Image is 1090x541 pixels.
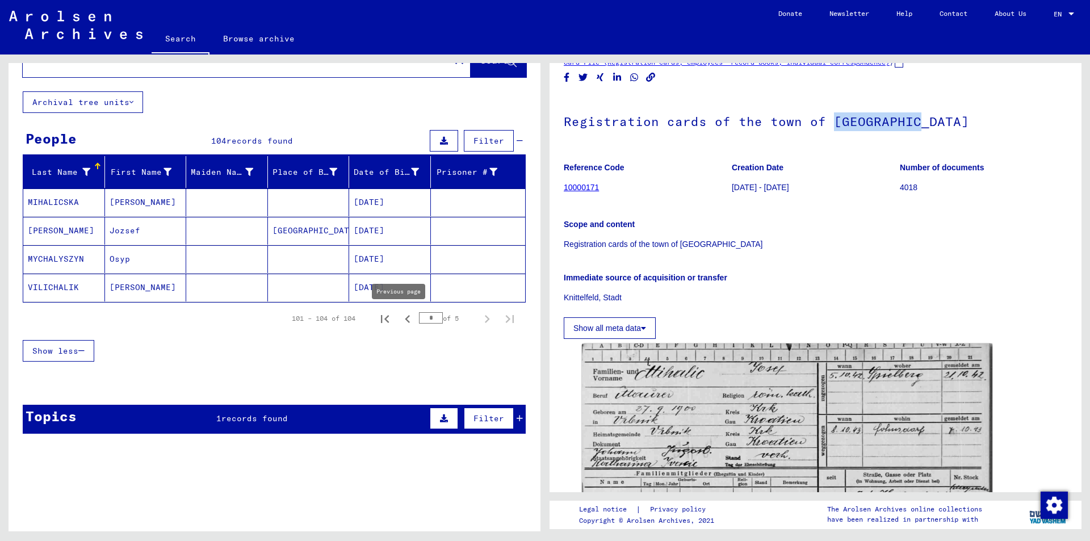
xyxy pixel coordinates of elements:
[211,136,227,146] span: 104
[272,166,338,178] div: Place of Birth
[564,273,727,282] b: Immediate source of acquisition or transfer
[594,70,606,85] button: Share on Xing
[611,70,623,85] button: Share on LinkedIn
[1027,500,1070,529] img: yv_logo.png
[28,163,104,181] div: Last Name
[23,217,105,245] mat-cell: [PERSON_NAME]
[435,163,512,181] div: Prisoner #
[354,163,433,181] div: Date of Birth
[26,128,77,149] div: People
[732,182,899,194] p: [DATE] - [DATE]
[23,245,105,273] mat-cell: MYCHALYSZYN
[561,70,573,85] button: Share on Facebook
[186,156,268,188] mat-header-cell: Maiden Name
[354,166,419,178] div: Date of Birth
[23,156,105,188] mat-header-cell: Last Name
[564,238,1067,250] p: Registration cards of the town of [GEOGRAPHIC_DATA]
[26,406,77,426] div: Topics
[564,292,1067,304] p: Knittelfeld, Stadt
[292,313,355,324] div: 101 – 104 of 104
[628,70,640,85] button: Share on WhatsApp
[349,217,431,245] mat-cell: [DATE]
[645,70,657,85] button: Copy link
[105,274,187,301] mat-cell: [PERSON_NAME]
[209,25,308,52] a: Browse archive
[564,95,1067,145] h1: Registration cards of the town of [GEOGRAPHIC_DATA]
[105,217,187,245] mat-cell: Jozsef
[28,166,90,178] div: Last Name
[498,307,521,330] button: Last page
[900,163,984,172] b: Number of documents
[23,91,143,113] button: Archival tree units
[105,156,187,188] mat-header-cell: First Name
[9,11,142,39] img: Arolsen_neg.svg
[110,166,172,178] div: First Name
[577,70,589,85] button: Share on Twitter
[349,274,431,301] mat-cell: [DATE]
[564,220,635,229] b: Scope and content
[641,504,719,515] a: Privacy policy
[579,515,719,526] p: Copyright © Arolsen Archives, 2021
[272,163,352,181] div: Place of Birth
[221,413,288,423] span: records found
[32,346,78,356] span: Show less
[732,163,783,172] b: Creation Date
[191,163,267,181] div: Maiden Name
[1041,492,1068,519] img: Change consent
[431,156,526,188] mat-header-cell: Prisoner #
[473,413,504,423] span: Filter
[216,413,221,423] span: 1
[23,274,105,301] mat-cell: VILICHALIK
[110,163,186,181] div: First Name
[579,504,719,515] div: |
[105,188,187,216] mat-cell: [PERSON_NAME]
[476,307,498,330] button: Next page
[473,136,504,146] span: Filter
[564,163,624,172] b: Reference Code
[268,156,350,188] mat-header-cell: Place of Birth
[105,245,187,273] mat-cell: Osyp
[579,504,636,515] a: Legal notice
[464,408,514,429] button: Filter
[191,166,253,178] div: Maiden Name
[419,313,476,324] div: of 5
[827,514,982,525] p: have been realized in partnership with
[227,136,293,146] span: records found
[349,188,431,216] mat-cell: [DATE]
[23,340,94,362] button: Show less
[1054,10,1066,18] span: EN
[435,166,498,178] div: Prisoner #
[268,217,350,245] mat-cell: [GEOGRAPHIC_DATA]
[23,188,105,216] mat-cell: MIHALICSKA
[900,182,1067,194] p: 4018
[396,307,419,330] button: Previous page
[464,130,514,152] button: Filter
[374,307,396,330] button: First page
[827,504,982,514] p: The Arolsen Archives online collections
[349,245,431,273] mat-cell: [DATE]
[564,183,599,192] a: 10000171
[564,317,656,339] button: Show all meta data
[349,156,431,188] mat-header-cell: Date of Birth
[152,25,209,54] a: Search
